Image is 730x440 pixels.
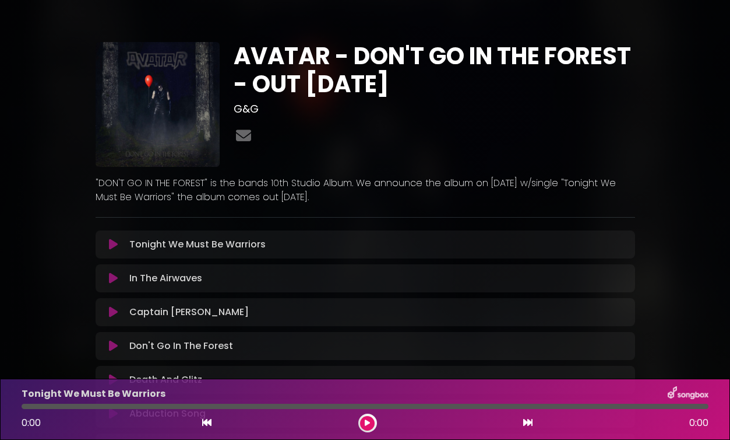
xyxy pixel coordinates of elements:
[668,386,708,401] img: songbox-logo-white.png
[689,416,708,430] span: 0:00
[96,42,220,167] img: F2dxkizfSxmxPj36bnub
[234,103,635,116] h3: G&G
[129,373,202,387] p: Death And Glitz
[129,271,202,285] p: In The Airwaves
[234,42,635,98] h1: AVATAR - DON'T GO IN THE FOREST - OUT [DATE]
[96,176,635,204] p: "DON'T GO IN THE FOREST" is the bands 10th Studio Album. We announce the album on [DATE] w/single...
[22,387,165,401] p: Tonight We Must Be Warriors
[129,339,233,353] p: Don't Go In The Forest
[129,238,266,252] p: Tonight We Must Be Warriors
[129,305,249,319] p: Captain [PERSON_NAME]
[22,416,41,429] span: 0:00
